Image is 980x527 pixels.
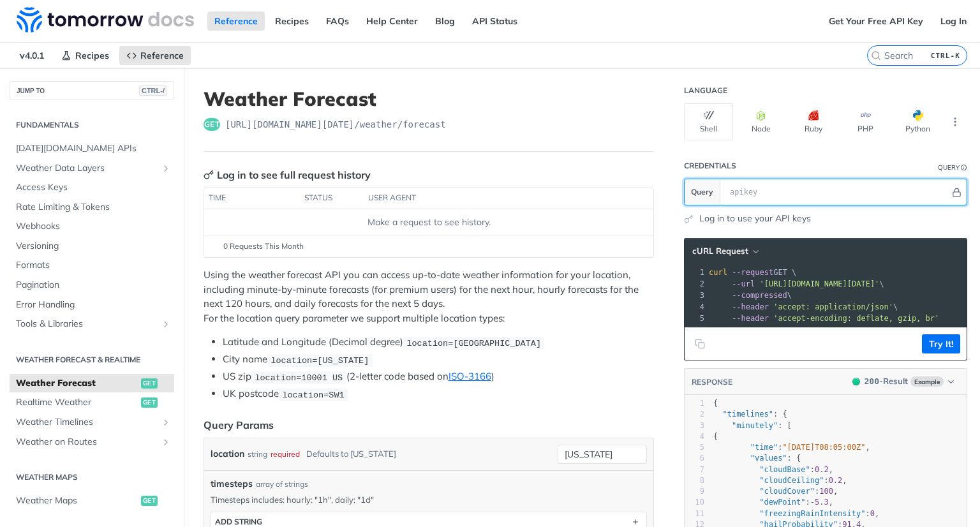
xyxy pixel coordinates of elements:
h2: Weather Forecast & realtime [10,354,174,366]
a: Log in to use your API keys [699,212,811,225]
div: Query Params [204,417,274,433]
span: Rate Limiting & Tokens [16,201,171,214]
div: 10 [685,497,704,508]
span: : [ [713,421,792,430]
span: "minutely" [732,421,778,430]
li: UK postcode [223,387,654,401]
li: US zip (2-letter code based on ) [223,369,654,384]
span: "timelines" [722,410,773,419]
span: Weather Data Layers [16,162,158,175]
button: Show subpages for Tools & Libraries [161,319,171,329]
span: Webhooks [16,220,171,233]
h1: Weather Forecast [204,87,654,110]
svg: Key [204,170,214,180]
a: Tools & LibrariesShow subpages for Tools & Libraries [10,315,174,334]
span: : , [713,487,838,496]
span: location=SW1 [282,390,344,399]
div: 8 [685,475,704,486]
a: Versioning [10,237,174,256]
div: 1 [685,398,704,409]
div: 5 [685,313,706,324]
div: Credentials [684,161,736,171]
button: Shell [684,103,733,140]
span: --request [732,268,773,277]
span: "values" [750,454,787,463]
div: - Result [865,375,908,388]
a: Get Your Free API Key [822,11,930,31]
span: curl [709,268,727,277]
a: Log In [933,11,974,31]
button: RESPONSE [691,376,733,389]
span: \ [709,291,792,300]
span: --url [732,279,755,288]
img: Tomorrow.io Weather API Docs [17,7,194,33]
span: 200 [865,376,879,386]
span: 0.2 [815,465,829,474]
span: location=[US_STATE] [271,355,369,365]
input: apikey [724,179,950,205]
span: timesteps [211,477,253,491]
a: Recipes [268,11,316,31]
li: Latitude and Longitude (Decimal degree) [223,335,654,350]
span: get [141,496,158,506]
div: 2 [685,409,704,420]
span: 5.3 [815,498,829,507]
button: Python [893,103,942,140]
a: Access Keys [10,178,174,197]
span: cURL Request [692,246,748,256]
a: Pagination [10,276,174,295]
span: --header [732,302,769,311]
i: Information [961,165,967,171]
p: Timesteps includes: hourly: "1h", daily: "1d" [211,494,647,505]
a: ISO-3166 [449,370,491,382]
a: Weather Forecastget [10,374,174,393]
div: 3 [685,290,706,301]
span: 0.2 [829,476,843,485]
kbd: CTRL-K [928,49,963,62]
h2: Weather Maps [10,471,174,483]
button: Hide [950,186,963,198]
span: --header [732,314,769,323]
span: 0 [870,509,875,518]
span: Weather Maps [16,494,138,507]
span: "cloudCeiling" [759,476,824,485]
div: 7 [685,464,704,475]
div: Make a request to see history. [209,216,648,229]
div: 4 [685,431,704,442]
a: Rate Limiting & Tokens [10,198,174,217]
span: 200 [852,378,860,385]
span: : , [713,509,879,518]
th: status [300,188,364,209]
span: Reference [140,50,184,61]
svg: Search [871,50,881,61]
span: { [713,432,718,441]
span: https://api.tomorrow.io/v4/weather/forecast [225,118,446,131]
span: "time" [750,443,778,452]
a: Weather TimelinesShow subpages for Weather Timelines [10,413,174,432]
button: 200200-ResultExample [846,375,960,388]
span: { [713,399,718,408]
div: 6 [685,453,704,464]
button: PHP [841,103,890,140]
span: 'accept: application/json' [773,302,893,311]
a: Webhooks [10,217,174,236]
svg: More ellipsis [949,116,961,128]
label: location [211,445,244,463]
span: Versioning [16,240,171,253]
span: get [141,378,158,389]
span: - [810,498,815,507]
a: Weather on RoutesShow subpages for Weather on Routes [10,433,174,452]
span: Recipes [75,50,109,61]
span: \ [709,302,898,311]
div: Language [684,85,727,96]
span: Weather Timelines [16,416,158,429]
span: : { [713,410,787,419]
div: 1 [685,267,706,278]
span: Tools & Libraries [16,318,158,330]
div: 4 [685,301,706,313]
h2: Fundamentals [10,119,174,131]
button: Ruby [789,103,838,140]
span: : , [713,443,870,452]
button: cURL Request [688,245,762,258]
button: Try It! [922,334,960,353]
